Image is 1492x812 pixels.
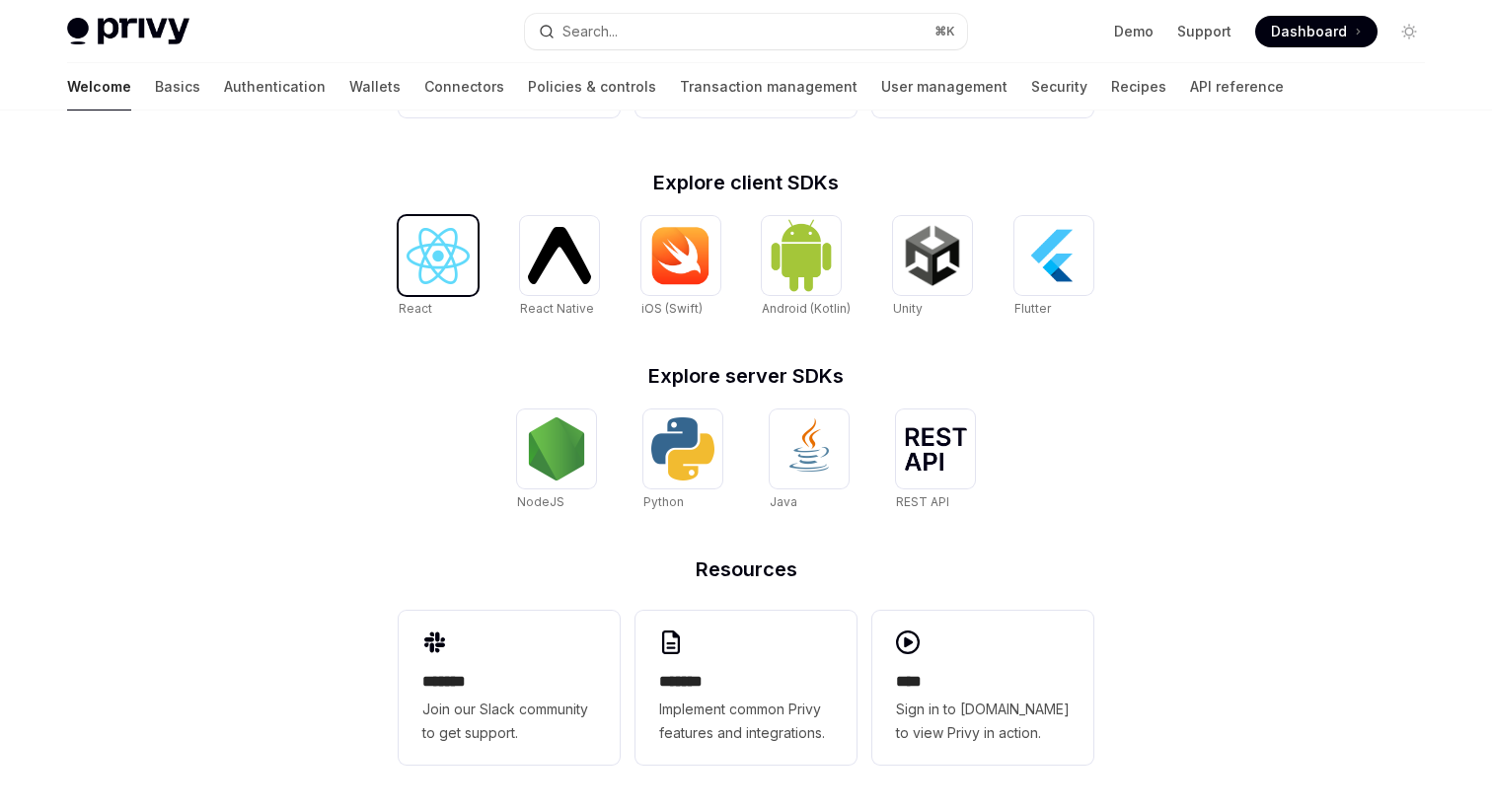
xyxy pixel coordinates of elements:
[770,494,797,509] span: Java
[525,14,967,49] button: Search...⌘K
[1190,63,1284,111] a: API reference
[643,494,684,509] span: Python
[399,366,1093,386] h2: Explore server SDKs
[893,216,972,319] a: UnityUnity
[641,301,703,316] span: iOS (Swift)
[520,301,594,316] span: React Native
[528,227,591,283] img: React Native
[1114,22,1154,41] a: Demo
[893,301,923,316] span: Unity
[525,417,588,480] img: NodeJS
[424,63,504,111] a: Connectors
[641,216,720,319] a: iOS (Swift)iOS (Swift)
[1014,216,1093,319] a: FlutterFlutter
[399,216,478,319] a: ReactReact
[407,228,470,284] img: React
[643,409,722,512] a: PythonPython
[399,559,1093,579] h2: Resources
[896,494,949,509] span: REST API
[872,611,1093,765] a: ****Sign in to [DOMAIN_NAME] to view Privy in action.
[67,18,189,45] img: light logo
[224,63,326,111] a: Authentication
[1031,63,1087,111] a: Security
[517,494,564,509] span: NodeJS
[562,20,618,43] div: Search...
[1271,22,1347,41] span: Dashboard
[635,611,857,765] a: **** **Implement common Privy features and integrations.
[1393,16,1425,47] button: Toggle dark mode
[904,427,967,471] img: REST API
[1177,22,1231,41] a: Support
[901,224,964,287] img: Unity
[155,63,200,111] a: Basics
[896,698,1070,745] span: Sign in to [DOMAIN_NAME] to view Privy in action.
[896,409,975,512] a: REST APIREST API
[881,63,1007,111] a: User management
[1014,301,1051,316] span: Flutter
[517,409,596,512] a: NodeJSNodeJS
[399,301,432,316] span: React
[349,63,401,111] a: Wallets
[762,301,851,316] span: Android (Kotlin)
[520,216,599,319] a: React NativeReact Native
[67,63,131,111] a: Welcome
[762,216,851,319] a: Android (Kotlin)Android (Kotlin)
[528,63,656,111] a: Policies & controls
[1111,63,1166,111] a: Recipes
[934,24,955,39] span: ⌘ K
[778,417,841,480] img: Java
[649,226,712,285] img: iOS (Swift)
[1255,16,1378,47] a: Dashboard
[680,63,858,111] a: Transaction management
[399,173,1093,192] h2: Explore client SDKs
[770,218,833,292] img: Android (Kotlin)
[1022,224,1085,287] img: Flutter
[659,698,833,745] span: Implement common Privy features and integrations.
[770,409,849,512] a: JavaJava
[399,611,620,765] a: **** **Join our Slack community to get support.
[422,698,596,745] span: Join our Slack community to get support.
[651,417,714,480] img: Python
